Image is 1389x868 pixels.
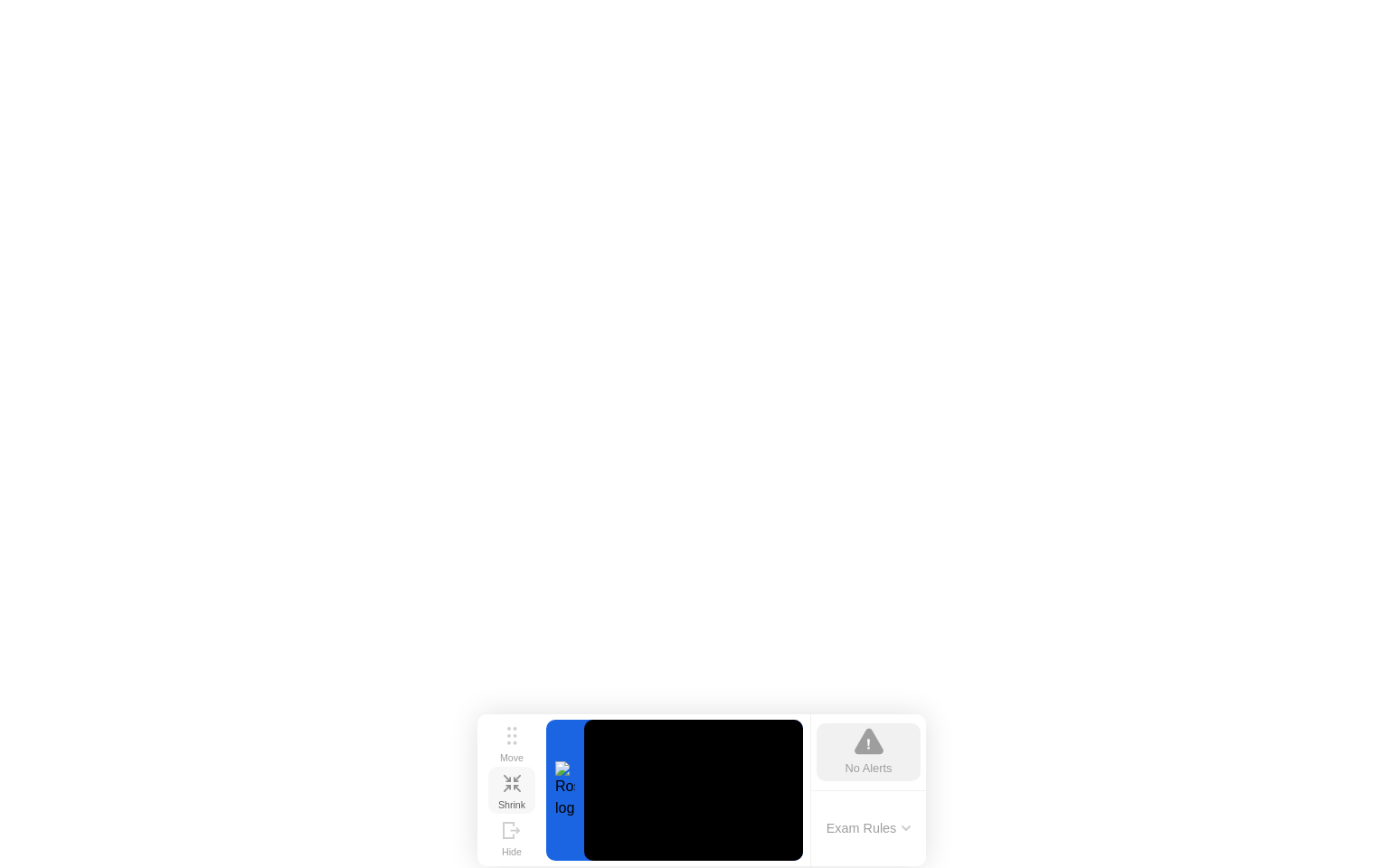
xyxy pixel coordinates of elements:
[488,720,535,767] button: Move
[488,814,535,861] button: Hide
[821,820,917,836] button: Exam Rules
[846,759,893,777] div: No Alerts
[500,752,524,763] div: Move
[498,799,525,810] div: Shrink
[502,846,522,857] div: Hide
[488,767,535,814] button: Shrink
